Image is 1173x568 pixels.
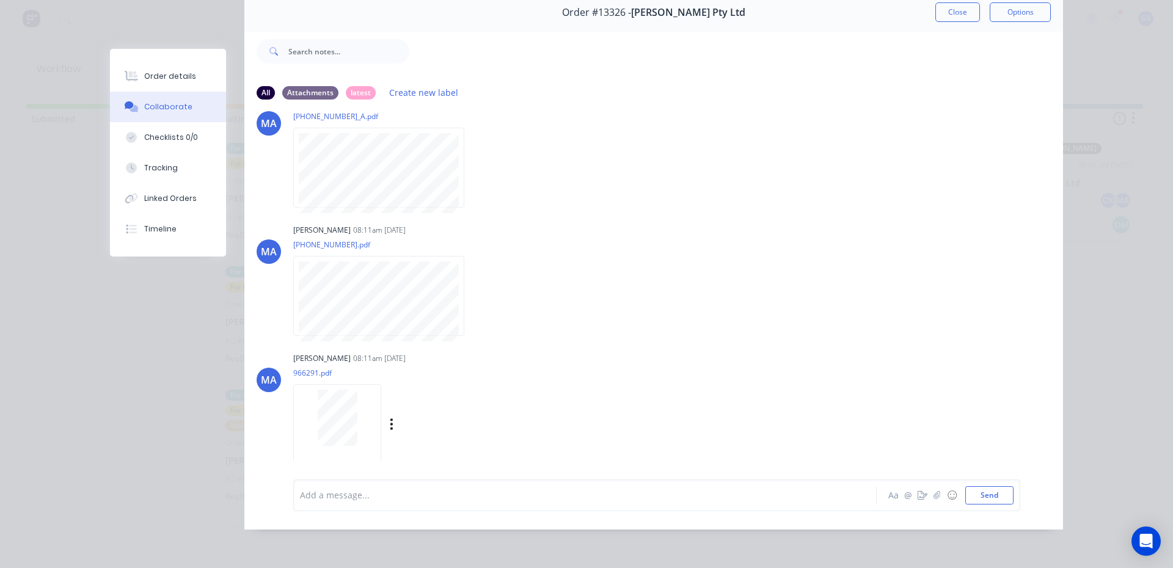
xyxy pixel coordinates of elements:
p: [PHONE_NUMBER]_A.pdf [293,111,477,122]
p: [PHONE_NUMBER].pdf [293,239,477,250]
div: Open Intercom Messenger [1131,526,1161,556]
div: [PERSON_NAME] [293,225,351,236]
div: latest [346,86,376,100]
div: [PERSON_NAME] [293,353,351,364]
button: Order details [110,61,226,92]
div: Linked Orders [144,193,197,204]
div: All [257,86,275,100]
div: Attachments [282,86,338,100]
button: ☺ [945,488,959,503]
button: @ [901,488,915,503]
span: [PERSON_NAME] Pty Ltd [631,7,745,18]
div: Timeline [144,224,177,235]
button: Create new label [383,84,465,101]
div: Order details [144,71,196,82]
input: Search notes... [288,39,409,64]
div: MA [261,116,277,131]
button: Aa [886,488,901,503]
div: 08:11am [DATE] [353,225,406,236]
div: MA [261,373,277,387]
div: Checklists 0/0 [144,132,198,143]
span: Order #13326 - [562,7,631,18]
button: Tracking [110,153,226,183]
div: Tracking [144,162,178,173]
p: 966291.pdf [293,368,517,378]
button: Send [965,486,1014,504]
div: MA [261,244,277,259]
button: Timeline [110,214,226,244]
button: Linked Orders [110,183,226,214]
div: Collaborate [144,101,192,112]
div: 08:11am [DATE] [353,353,406,364]
button: Checklists 0/0 [110,122,226,153]
button: Options [990,2,1051,22]
button: Collaborate [110,92,226,122]
button: Close [935,2,980,22]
